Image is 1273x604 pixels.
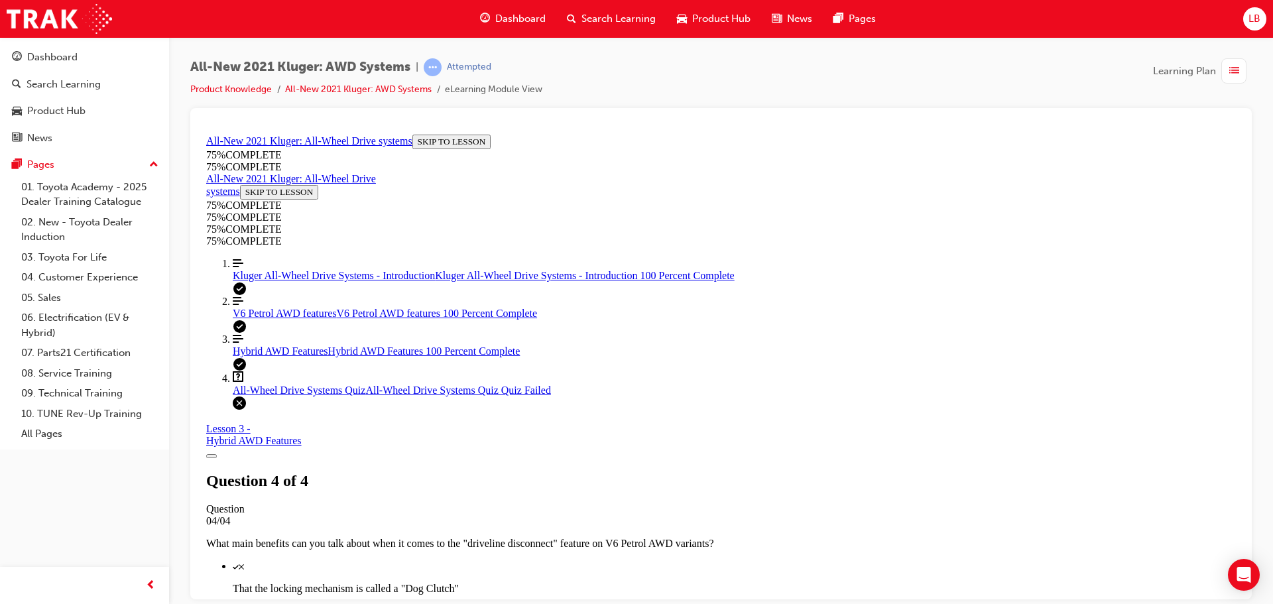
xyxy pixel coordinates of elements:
div: 75 % COMPLETE [5,32,1035,44]
span: | [416,60,418,75]
span: All-New 2021 Kluger: AWD Systems [190,60,410,75]
a: 04. Customer Experience [16,267,164,288]
a: V6 Petrol AWD features 100 Percent Complete [32,166,1035,190]
span: V6 Petrol AWD features [32,178,135,190]
button: SKIP TO LESSON [39,56,118,70]
button: Pages [5,152,164,177]
a: 01. Toyota Academy - 2025 Dealer Training Catalogue [16,177,164,212]
span: car-icon [12,105,22,117]
div: News [27,131,52,146]
nav: Course Outline [5,129,1035,283]
a: All Pages [16,424,164,444]
button: LB [1243,7,1266,30]
a: car-iconProduct Hub [666,5,761,32]
a: guage-iconDashboard [469,5,556,32]
a: 08. Service Training [16,363,164,384]
a: Kluger All-Wheel Drive Systems - Introduction 100 Percent Complete [32,129,1035,152]
section: Course Overview [5,5,1035,283]
button: SKIP TO LESSON [212,5,290,20]
span: guage-icon [480,11,490,27]
svg: Check mark [32,436,38,440]
a: 06. Electrification (EV & Hybrid) [16,308,164,343]
p: What main benefits can you talk about when it comes to the "driveline disconnect" feature on V6 P... [5,408,1035,420]
a: All-New 2021 Kluger: All-Wheel Drive systems [5,6,212,17]
span: search-icon [567,11,576,27]
span: Kluger All-Wheel Drive Systems - Introduction [32,141,234,152]
div: Search Learning [27,77,101,92]
div: Question [5,374,1035,386]
a: 05. Sales [16,288,164,308]
a: Product Knowledge [190,84,272,95]
a: Product Hub [5,99,164,123]
a: search-iconSearch Learning [556,5,666,32]
span: learningRecordVerb_ATTEMPT-icon [424,58,442,76]
span: Hybrid AWD Features [32,216,127,227]
span: Learning Plan [1153,64,1216,79]
a: news-iconNews [761,5,823,32]
a: Lesson 3 - Hybrid AWD Features [5,294,101,318]
div: 75 % COMPLETE [5,106,1035,118]
a: All-Wheel Drive Systems Quiz Quiz Failed [32,242,1035,267]
a: Search Learning [5,72,164,97]
div: 04/04 [5,386,1035,398]
span: car-icon [677,11,687,27]
h1: Question 4 of 4 [5,343,1035,361]
span: LB [1248,11,1260,27]
span: Hybrid AWD Features 100 Percent Complete [127,216,320,227]
a: 10. TUNE Rev-Up Training [16,404,164,424]
div: 75 % COMPLETE [5,82,191,94]
span: News [787,11,812,27]
div: 75 % COMPLETE [5,94,1035,106]
span: prev-icon [146,577,156,594]
div: Product Hub [27,103,86,119]
a: Dashboard [5,45,164,70]
span: pages-icon [12,159,22,171]
section: Course Information [5,5,1035,44]
div: Open Intercom Messenger [1228,559,1260,591]
span: list-icon [1229,63,1239,80]
a: 07. Parts21 Certification [16,343,164,363]
span: pages-icon [833,11,843,27]
button: Learning Plan [1153,58,1252,84]
button: DashboardSearch LearningProduct HubNews [5,42,164,152]
span: Product Hub [692,11,751,27]
button: Toggle Course Overview [5,325,16,329]
span: search-icon [12,79,21,91]
section: Course Information [5,44,191,94]
span: up-icon [149,156,158,174]
div: 75 % COMPLETE [5,70,191,82]
div: 75 % COMPLETE [5,20,1035,32]
a: Hybrid AWD Features 100 Percent Complete [32,204,1035,228]
span: All-Wheel Drive Systems Quiz Quiz Failed [164,255,350,267]
div: Pages [27,157,54,172]
span: Dashboard [495,11,546,27]
a: pages-iconPages [823,5,886,32]
span: Search Learning [581,11,656,27]
a: 02. New - Toyota Dealer Induction [16,212,164,247]
a: All-New 2021 Kluger: All-Wheel Drive systems [5,44,175,68]
span: Pages [849,11,876,27]
li: eLearning Module View [445,82,542,97]
span: V6 Petrol AWD features 100 Percent Complete [135,178,336,190]
div: Hybrid AWD Features [5,306,101,318]
div: Lesson 3 - [5,294,101,318]
svg: X mark [38,435,43,440]
span: news-icon [12,133,22,145]
a: All-New 2021 Kluger: AWD Systems [285,84,432,95]
a: News [5,126,164,151]
span: guage-icon [12,52,22,64]
p: That the locking mechanism is called a "Dog Clutch" [32,453,1035,465]
span: Kluger All-Wheel Drive Systems - Introduction 100 Percent Complete [234,141,533,152]
a: 03. Toyota For Life [16,247,164,268]
span: news-icon [772,11,782,27]
a: 09. Technical Training [16,383,164,404]
div: Dashboard [27,50,78,65]
div: Attempted [447,61,491,74]
svg: Quiz failed [32,267,45,280]
span: All-Wheel Drive Systems Quiz [32,255,164,267]
img: Trak [7,4,112,34]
